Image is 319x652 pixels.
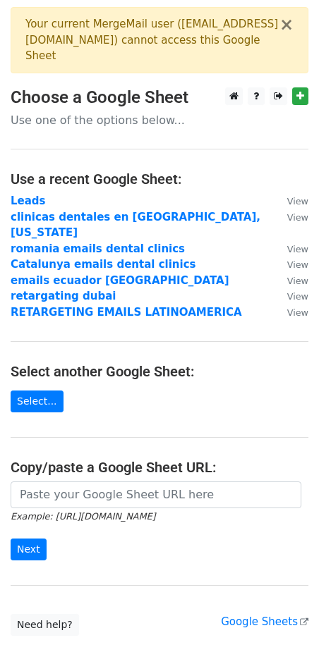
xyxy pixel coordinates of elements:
a: romania emails dental clinics [11,242,185,255]
a: View [273,242,308,255]
a: Catalunya emails dental clinics [11,258,195,271]
a: Leads [11,195,46,207]
a: clinicas dentales en [GEOGRAPHIC_DATA], [US_STATE] [11,211,260,240]
a: View [273,290,308,302]
small: View [287,196,308,207]
a: View [273,258,308,271]
h4: Copy/paste a Google Sheet URL: [11,459,308,476]
button: × [279,16,294,33]
h4: Use a recent Google Sheet: [11,171,308,187]
small: View [287,259,308,270]
input: Paste your Google Sheet URL here [11,481,301,508]
a: Select... [11,390,64,412]
a: Need help? [11,614,79,636]
small: View [287,307,308,318]
p: Use one of the options below... [11,113,308,128]
a: View [273,306,308,319]
a: RETARGETING EMAILS LATINOAMERICA [11,306,242,319]
a: View [273,195,308,207]
a: Google Sheets [221,615,308,628]
small: View [287,276,308,286]
h4: Select another Google Sheet: [11,363,308,380]
div: Your current MergeMail user ( [EMAIL_ADDRESS][DOMAIN_NAME] ) cannot access this Google Sheet [25,16,279,64]
small: Example: [URL][DOMAIN_NAME] [11,511,155,522]
input: Next [11,539,47,560]
a: retargating dubai [11,290,116,302]
a: View [273,274,308,287]
h3: Choose a Google Sheet [11,87,308,108]
small: View [287,212,308,223]
small: View [287,291,308,302]
a: View [273,211,308,223]
a: emails ecuador [GEOGRAPHIC_DATA] [11,274,229,287]
small: View [287,244,308,254]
